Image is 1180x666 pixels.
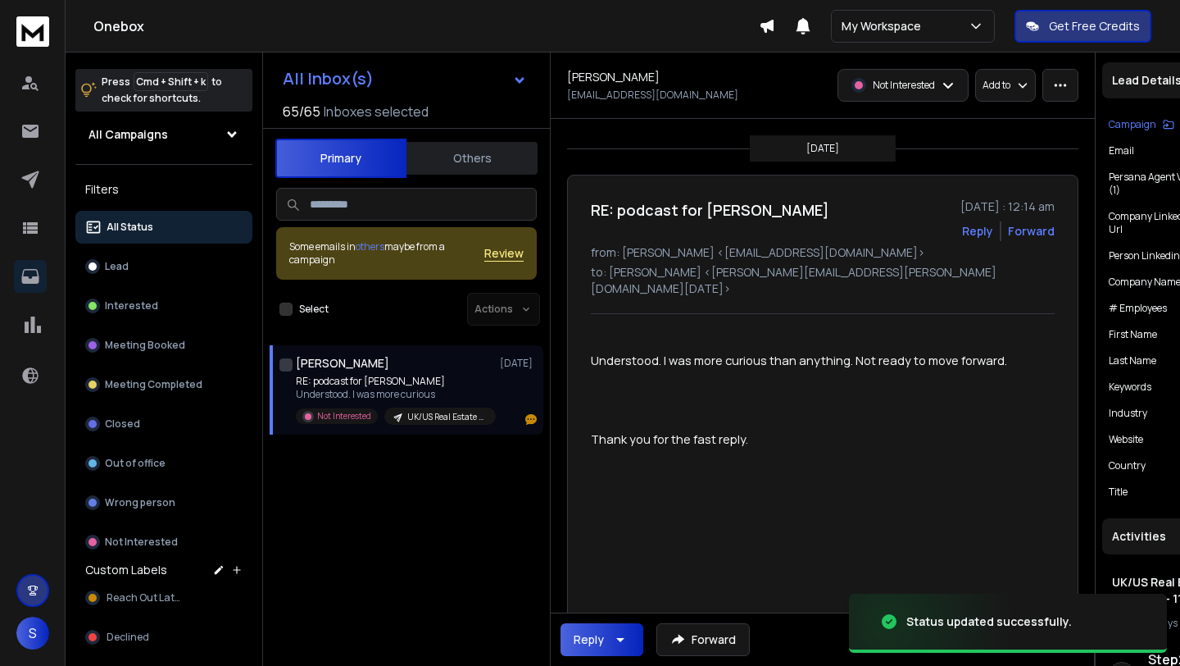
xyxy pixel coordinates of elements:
[873,79,935,92] p: Not Interested
[289,240,484,267] div: Some emails in maybe from a campaign
[574,632,604,648] div: Reply
[105,536,178,549] p: Not Interested
[270,62,540,95] button: All Inbox(s)
[1109,354,1156,367] p: Last Name
[356,239,384,253] span: others
[75,621,252,654] button: Declined
[591,244,1055,261] p: from: [PERSON_NAME] <[EMAIL_ADDRESS][DOMAIN_NAME]>
[1049,18,1140,34] p: Get Free Credits
[1109,144,1134,157] p: Email
[591,264,1055,297] p: to: [PERSON_NAME] <[PERSON_NAME][EMAIL_ADDRESS][PERSON_NAME][DOMAIN_NAME][DATE]>
[283,102,320,121] span: 65 / 65
[1109,407,1147,420] p: Industry
[962,223,993,239] button: Reply
[275,139,406,178] button: Primary
[105,339,185,352] p: Meeting Booked
[591,431,748,447] span: Thank you for the fast reply.
[107,591,184,604] span: Reach Out Later
[906,614,1072,630] div: Status updated successfully.
[296,388,492,401] p: Understood. I was more curious
[1109,328,1157,341] p: First Name
[983,79,1010,92] p: Add to
[656,623,750,656] button: Forward
[299,303,329,316] label: Select
[591,198,829,221] h1: RE: podcast for [PERSON_NAME]
[93,16,759,36] h1: Onebox
[105,496,175,509] p: Wrong person
[16,16,49,47] img: logo
[16,617,49,650] button: S
[75,447,252,480] button: Out of office
[1109,118,1174,131] button: Campaign
[317,410,371,422] p: Not Interested
[560,623,643,656] button: Reply
[484,245,524,262] button: Review
[500,357,537,370] p: [DATE]
[75,526,252,559] button: Not Interested
[75,486,252,519] button: Wrong person
[75,329,252,362] button: Meeting Booked
[107,221,153,234] p: All Status
[1109,459,1146,472] p: Country
[105,260,129,273] p: Lead
[406,140,538,176] button: Others
[1109,433,1143,446] p: Website
[567,69,660,85] h1: [PERSON_NAME]
[1014,10,1151,43] button: Get Free Credits
[591,610,729,623] span: [PERSON_NAME], CCIM
[105,457,166,470] p: Out of office
[324,102,429,121] h3: Inboxes selected
[75,368,252,401] button: Meeting Completed
[1109,118,1156,131] p: Campaign
[105,417,140,431] p: Closed
[1109,302,1167,315] p: # Employees
[75,290,252,322] button: Interested
[75,408,252,440] button: Closed
[134,72,208,91] span: Cmd + Shift + k
[75,118,252,151] button: All Campaigns
[75,178,252,201] h3: Filters
[1109,381,1151,394] p: Keywords
[1109,486,1128,499] p: Title
[105,378,202,391] p: Meeting Completed
[806,142,839,155] p: [DATE]
[105,299,158,312] p: Interested
[296,355,389,372] h1: [PERSON_NAME]
[591,352,1007,368] span: Understood. I was more curious than anything. Not ready to move forward.
[842,18,928,34] p: My Workspace
[88,126,168,143] h1: All Campaigns
[102,74,222,107] p: Press to check for shortcuts.
[960,198,1055,215] p: [DATE] : 12:14 am
[296,375,492,388] p: RE: podcast for [PERSON_NAME]
[1008,223,1055,239] div: Forward
[567,89,738,102] p: [EMAIL_ADDRESS][DOMAIN_NAME]
[75,250,252,283] button: Lead
[407,411,486,423] p: UK/US Real Estate (tech) founders- 11-500emps
[75,582,252,614] button: Reach Out Later
[75,211,252,244] button: All Status
[85,562,167,578] h3: Custom Labels
[107,631,149,644] span: Declined
[283,71,374,87] h1: All Inbox(s)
